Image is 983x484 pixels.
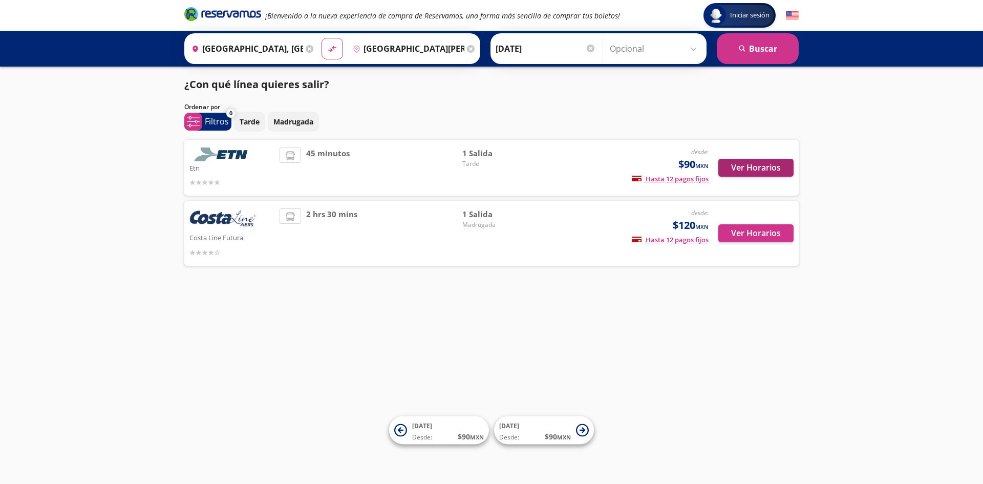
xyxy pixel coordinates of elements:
[412,433,432,442] span: Desde:
[632,174,709,183] span: Hasta 12 pagos fijos
[610,36,701,61] input: Opcional
[496,36,596,61] input: Elegir Fecha
[268,112,319,132] button: Madrugada
[306,148,350,188] span: 45 minutos
[234,112,265,132] button: Tarde
[718,224,794,242] button: Ver Horarios
[389,416,489,445] button: [DATE]Desde:$90MXN
[462,159,534,169] span: Tarde
[545,431,571,442] span: $ 90
[494,416,594,445] button: [DATE]Desde:$90MXN
[184,6,261,25] a: Brand Logo
[189,148,256,161] img: Etn
[240,116,260,127] p: Tarde
[458,431,484,442] span: $ 90
[726,10,774,20] span: Iniciar sesión
[189,161,274,174] p: Etn
[499,422,519,430] span: [DATE]
[678,157,709,172] span: $90
[189,208,256,231] img: Costa Line Futura
[184,77,329,92] p: ¿Con qué línea quieres salir?
[632,235,709,244] span: Hasta 12 pagos fijos
[412,422,432,430] span: [DATE]
[462,208,534,220] span: 1 Salida
[349,36,464,61] input: Buscar Destino
[265,11,620,20] em: ¡Bienvenido a la nueva experiencia de compra de Reservamos, una forma más sencilla de comprar tus...
[229,109,232,118] span: 0
[205,115,229,128] p: Filtros
[306,208,357,258] span: 2 hrs 30 mins
[717,33,799,64] button: Buscar
[695,223,709,230] small: MXN
[673,218,709,233] span: $120
[695,162,709,170] small: MXN
[691,148,709,156] em: desde:
[462,148,534,159] span: 1 Salida
[187,36,303,61] input: Buscar Origen
[184,113,231,131] button: 0Filtros
[786,9,799,22] button: English
[273,116,313,127] p: Madrugada
[470,433,484,441] small: MXN
[184,102,220,112] p: Ordenar por
[184,6,261,22] i: Brand Logo
[718,159,794,177] button: Ver Horarios
[189,231,274,243] p: Costa Line Futura
[462,220,534,229] span: Madrugada
[499,433,519,442] span: Desde:
[691,208,709,217] em: desde:
[557,433,571,441] small: MXN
